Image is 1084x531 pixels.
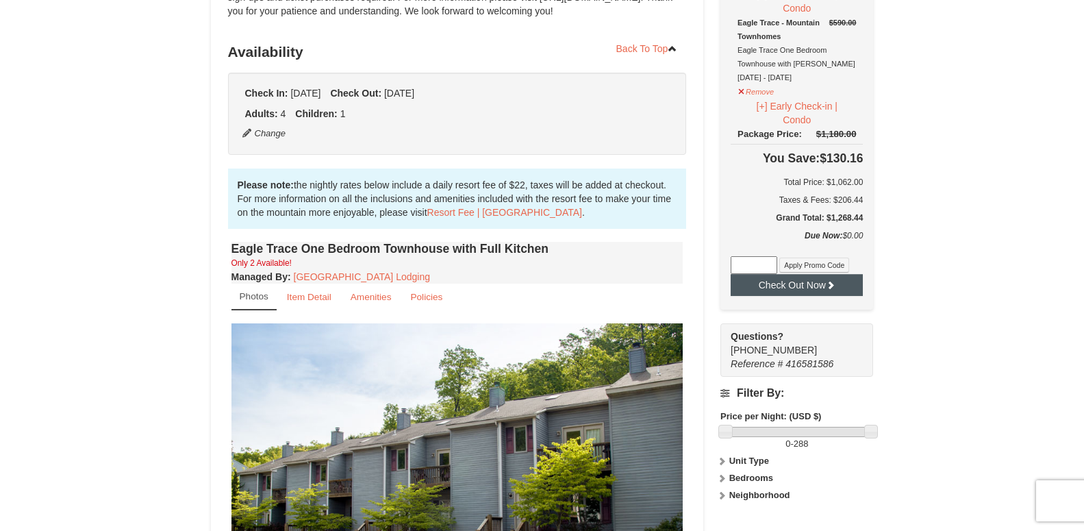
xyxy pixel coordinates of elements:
span: Package Price: [738,129,802,139]
a: Resort Fee | [GEOGRAPHIC_DATA] [427,207,582,218]
h4: Filter By: [720,387,873,399]
h4: $130.16 [731,151,863,165]
div: the nightly rates below include a daily resort fee of $22, taxes will be added at checkout. For m... [228,169,687,229]
span: You Save: [763,151,820,165]
strong: : [231,271,291,282]
h6: Total Price: $1,062.00 [731,175,863,189]
span: Reference # [731,358,783,369]
span: [DATE] [384,88,414,99]
button: Change [242,126,287,141]
strong: Neighborhood [729,490,790,500]
span: 1 [340,108,346,119]
span: [PHONE_NUMBER] [731,330,848,356]
small: Only 2 Available! [231,258,292,268]
a: Amenities [342,284,401,310]
strong: Eagle Trace - Mountain Townhomes [738,18,820,40]
strong: Due Now: [805,231,842,240]
h5: Grand Total: $1,268.44 [731,211,863,225]
strong: Questions? [731,331,783,342]
a: [GEOGRAPHIC_DATA] Lodging [294,271,430,282]
strong: Bedrooms [729,473,773,483]
small: Amenities [351,292,392,302]
a: Back To Top [607,38,687,59]
span: 288 [794,439,809,449]
span: 416581586 [785,358,833,369]
del: $1,180.00 [816,129,857,139]
strong: Please note: [238,180,294,190]
span: 0 [785,439,790,449]
span: Managed By [231,271,288,282]
strong: Check In: [245,88,288,99]
strong: Unit Type [729,456,769,466]
strong: Children: [295,108,337,119]
strong: Adults: [245,108,278,119]
small: Item Detail [287,292,331,302]
label: - [720,437,873,451]
div: $0.00 [731,229,863,256]
del: $590.00 [829,18,857,27]
strong: Check Out: [330,88,381,99]
span: [DATE] [290,88,320,99]
strong: Price per Night: (USD $) [720,411,821,421]
h3: Availability [228,38,687,66]
a: Item Detail [278,284,340,310]
div: Eagle Trace One Bedroom Townhouse with [PERSON_NAME] [DATE] - [DATE] [738,16,856,84]
a: Policies [401,284,451,310]
h4: Eagle Trace One Bedroom Townhouse with Full Kitchen [231,242,683,256]
small: Photos [240,291,268,301]
a: Photos [231,284,277,310]
button: [+] Early Check-in | Condo [738,99,856,127]
button: Check Out Now [731,274,863,296]
div: Taxes & Fees: $206.44 [731,193,863,207]
span: 4 [281,108,286,119]
small: Policies [410,292,442,302]
button: Apply Promo Code [779,258,849,273]
button: Remove [738,82,774,99]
